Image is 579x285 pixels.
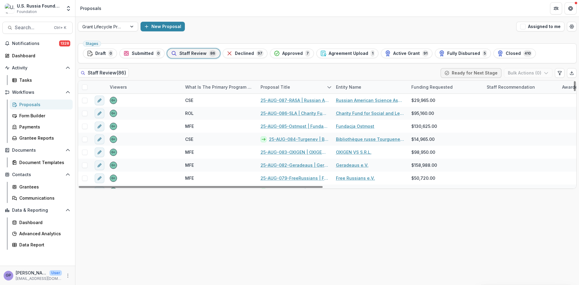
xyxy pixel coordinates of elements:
button: Partners [550,2,562,14]
a: Free Russians e.V. [336,175,375,181]
span: Approved [282,51,303,56]
div: Document Templates [19,159,68,166]
div: Gennady Podolny <gpodolny@usrf.us> [111,177,115,180]
button: Bulk Actions (0) [504,68,552,78]
a: 25-AUG-083-OXIGEN | OXIGEN VS S.R.L. - 2025 - Grant Proposal Application ([DATE]) [261,149,329,155]
div: Viewers [106,81,182,93]
span: CSE [185,136,193,142]
button: More [64,272,71,279]
div: Advanced Analytics [19,230,68,237]
a: OXIGEN VS S.R.L. [336,149,372,155]
div: Tasks [19,77,68,83]
div: Proposal Title [257,84,294,90]
h2: Staff Review ( 86 ) [78,68,129,77]
span: $360,805.00 [411,188,438,194]
span: Search... [15,25,50,30]
a: Grantees [10,182,73,192]
a: Bibliothèque russe Tourguenev à [GEOGRAPHIC_DATA] ([GEOGRAPHIC_DATA] in [GEOGRAPHIC_DATA]) [336,136,404,142]
a: 25-AUG-085-Ostmost | Fundacja Ostmost - 2025 - Grant Proposal Application ([DATE]) [261,123,329,129]
div: What is the primary program area your project fits in to? [182,81,257,93]
div: Funding Requested [408,81,483,93]
button: Open entity switcher [64,2,73,14]
button: Agreement Upload1 [316,49,378,58]
button: Submitted0 [119,49,165,58]
div: Viewers [106,84,131,90]
span: MFE [185,123,194,129]
button: Get Help [565,2,577,14]
button: Open Activity [2,63,73,73]
button: Fully Disbursed5 [435,49,491,58]
span: 410 [523,50,532,57]
div: Form Builder [19,112,68,119]
span: $130,625.00 [411,123,437,129]
span: Contacts [12,172,63,177]
div: Entity Name [332,84,365,90]
div: Gennady Podolny <gpodolny@usrf.us> [111,125,115,128]
div: Gennady Podolny <gpodolny@usrf.us> [111,151,115,154]
span: 5 [482,50,487,57]
div: Funding Requested [408,84,456,90]
div: Gennady Podolny <gpodolny@usrf.us> [111,164,115,167]
a: Dashboard [2,51,73,61]
button: Notifications1328 [2,39,73,48]
span: Fully Disbursed [447,51,480,56]
button: Edit table settings [555,68,565,78]
button: Open Documents [2,145,73,155]
span: Closed [506,51,521,56]
span: Data & Reporting [12,208,63,213]
button: edit [95,135,104,144]
div: Staff Recommendation [483,81,558,93]
p: User [49,270,62,276]
span: MFE [185,162,194,168]
a: Advanced Analytics [10,229,73,239]
div: Grantee Reports [19,135,68,141]
a: Payments [10,122,73,132]
span: $14,965.00 [411,136,435,142]
span: Agreement Upload [329,51,368,56]
div: Entity Name [332,81,408,93]
span: Declined [235,51,254,56]
a: Data Report [10,240,73,250]
button: Active Grant91 [381,49,432,58]
div: Gennady Podolny <gpodolny@usrf.us> [111,112,115,115]
span: Workflows [12,90,63,95]
div: What is the primary program area your project fits in to? [182,84,257,90]
a: Fundacja Ostmost [336,123,374,129]
span: MFE [185,175,194,181]
div: Proposal Title [257,81,332,93]
button: Open Contacts [2,170,73,179]
span: 1328 [59,40,70,46]
div: Gennady Podolny <gpodolny@usrf.us> [111,99,115,102]
span: Active Grant [393,51,420,56]
div: Proposals [19,101,68,108]
button: Ready for Next Stage [441,68,501,78]
button: edit [95,147,104,157]
div: Communications [19,195,68,201]
a: Form Builder [10,111,73,121]
a: Dashboard [10,217,73,227]
a: 25-AUG-086-SLA | Charity Fund for Social and Legal Assistance / Socialinės ir teisinės pagalbos l... [261,110,329,116]
span: $29,965.00 [411,97,435,103]
svg: sorted descending [327,85,332,90]
a: American Councils for International Education: ACTR/ACCELS, Inc. [336,188,404,194]
button: edit [95,160,104,170]
a: Communications [10,193,73,203]
span: $98,950.00 [411,149,435,155]
span: 7 [305,50,310,57]
div: Staff Recommendation [483,84,539,90]
a: 25-AUG-079-FreeRussians | Free [DEMOGRAPHIC_DATA] e.V. - 2025 - Grant Proposal Application ([DATE]) [261,175,329,181]
a: Russian American Science Association [336,97,404,103]
button: Open table manager [567,22,577,31]
button: Declined97 [223,49,267,58]
span: $158,988.00 [411,162,437,168]
button: Open Workflows [2,87,73,97]
span: MFE [185,149,194,155]
a: Grantee Reports [10,133,73,143]
span: Submitted [132,51,153,56]
span: ROL [185,110,194,116]
span: $50,720.00 [411,175,435,181]
span: 86 [209,50,216,57]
